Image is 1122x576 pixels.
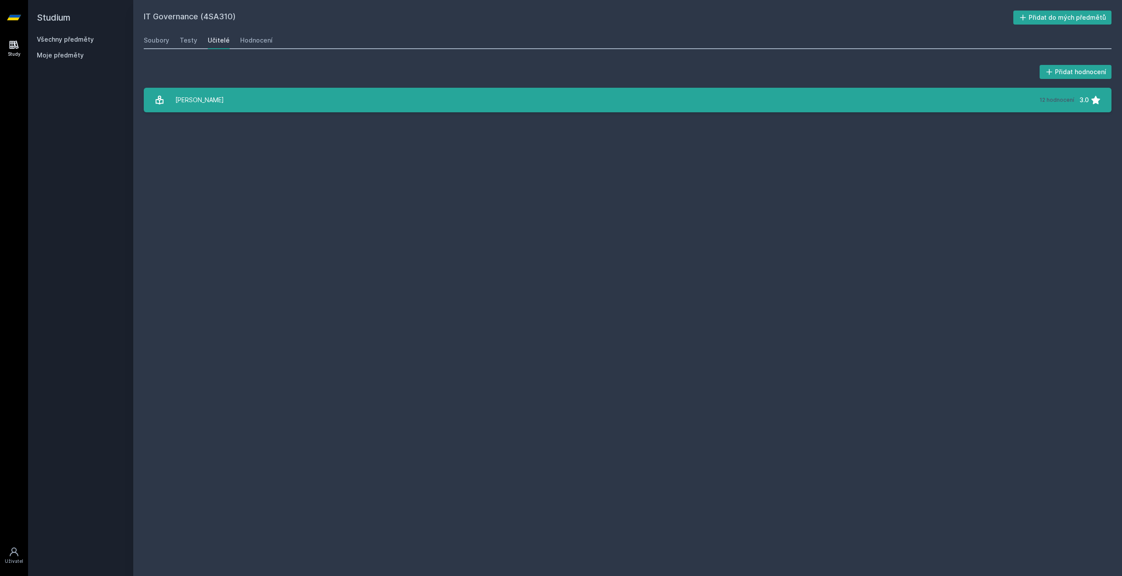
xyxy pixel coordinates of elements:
div: Uživatel [5,558,23,565]
a: Study [2,35,26,62]
a: Všechny předměty [37,36,94,43]
a: Soubory [144,32,169,49]
div: Testy [180,36,197,45]
a: Testy [180,32,197,49]
a: Učitelé [208,32,230,49]
div: Učitelé [208,36,230,45]
div: Study [8,51,21,57]
a: Hodnocení [240,32,273,49]
a: [PERSON_NAME] 12 hodnocení 3.0 [144,88,1111,112]
div: 12 hodnocení [1040,97,1074,104]
div: [PERSON_NAME] [175,91,224,109]
a: Uživatel [2,542,26,569]
div: Hodnocení [240,36,273,45]
button: Přidat hodnocení [1040,65,1112,79]
span: Moje předměty [37,51,84,60]
button: Přidat do mých předmětů [1013,11,1112,25]
div: 3.0 [1079,91,1089,109]
h2: IT Governance (4SA310) [144,11,1013,25]
div: Soubory [144,36,169,45]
